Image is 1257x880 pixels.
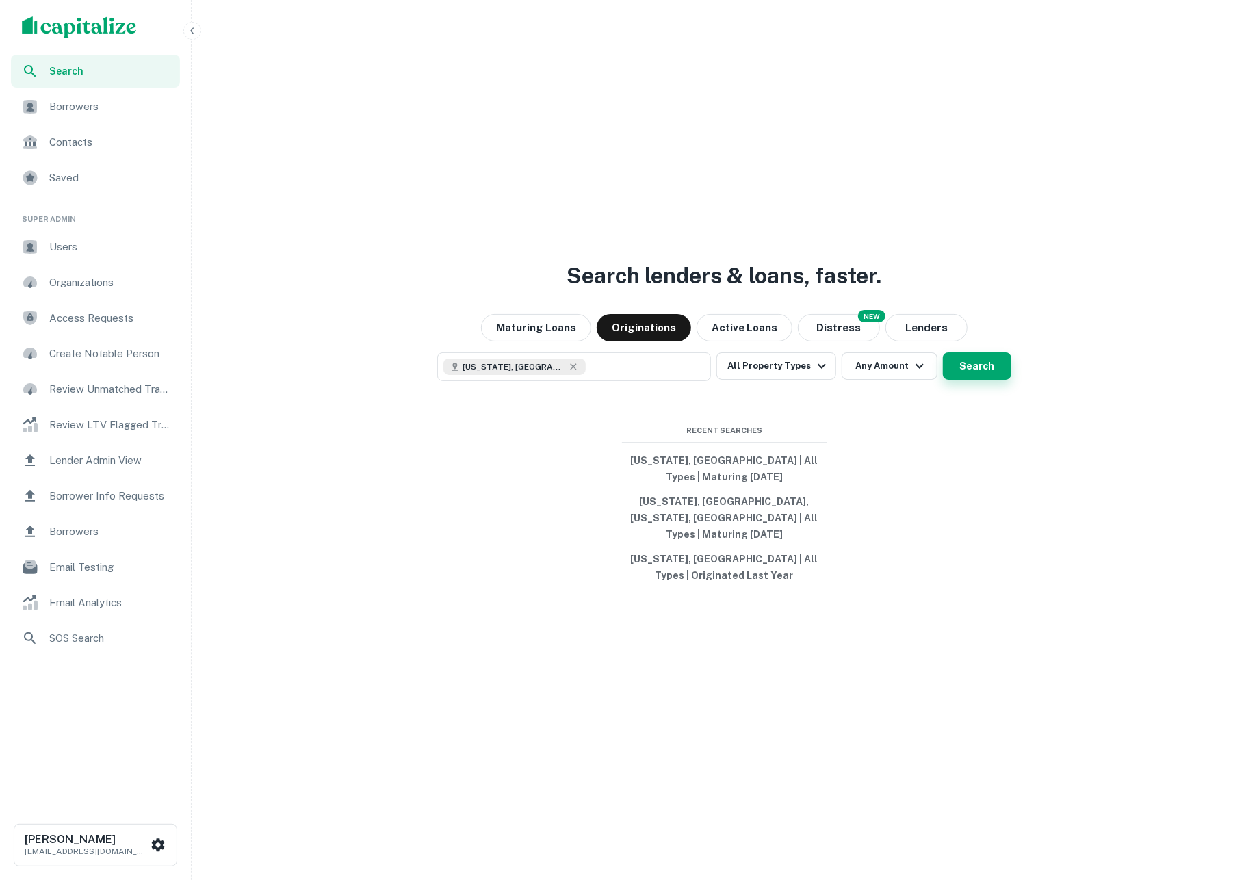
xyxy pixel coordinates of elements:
span: Lender Admin View [49,452,172,469]
span: SOS Search [49,630,172,647]
a: Lender Admin View [11,444,180,477]
span: Borrower Info Requests [49,488,172,504]
span: Users [49,239,172,255]
button: [US_STATE], [GEOGRAPHIC_DATA] [437,352,711,381]
h6: [PERSON_NAME] [25,834,148,845]
button: [US_STATE], [GEOGRAPHIC_DATA], [US_STATE], [GEOGRAPHIC_DATA] | All Types | Maturing [DATE] [622,489,827,547]
a: Email Analytics [11,586,180,619]
a: Borrowers [11,90,180,123]
h3: Search lenders & loans, faster. [567,259,882,292]
button: [US_STATE], [GEOGRAPHIC_DATA] | All Types | Maturing [DATE] [622,448,827,489]
span: Create Notable Person [49,346,172,362]
span: [US_STATE], [GEOGRAPHIC_DATA] [463,361,565,373]
a: Contacts [11,126,180,159]
span: Email Testing [49,559,172,575]
a: Access Requests [11,302,180,335]
a: Saved [11,161,180,194]
span: Review LTV Flagged Transactions [49,417,172,433]
span: Borrowers [49,523,172,540]
button: Maturing Loans [481,314,591,341]
p: [EMAIL_ADDRESS][DOMAIN_NAME] [25,845,148,857]
a: Email Testing [11,551,180,584]
img: capitalize-logo.png [22,16,137,38]
button: All Property Types [716,352,835,380]
span: Recent Searches [622,425,827,437]
button: [US_STATE], [GEOGRAPHIC_DATA] | All Types | Originated Last Year [622,547,827,588]
span: Search [49,64,172,79]
button: Any Amount [842,352,937,380]
span: Email Analytics [49,595,172,611]
div: NEW [858,310,885,322]
a: Search [11,55,180,88]
button: [PERSON_NAME][EMAIL_ADDRESS][DOMAIN_NAME] [14,824,177,866]
a: Organizations [11,266,180,299]
a: Review LTV Flagged Transactions [11,409,180,441]
button: Lenders [885,314,968,341]
span: Access Requests [49,310,172,326]
a: Borrowers [11,515,180,548]
li: Super Admin [11,197,180,231]
span: Contacts [49,134,172,151]
span: Review Unmatched Transactions [49,381,172,398]
a: Borrower Info Requests [11,480,180,513]
button: Search [943,352,1011,380]
a: SOS Search [11,622,180,655]
span: Borrowers [49,99,172,115]
button: Originations [597,314,691,341]
button: Search distressed loans with lien and other non-mortgage details. [798,314,880,341]
span: Saved [49,170,172,186]
button: Active Loans [697,314,792,341]
span: Organizations [49,274,172,291]
a: Create Notable Person [11,337,180,370]
a: Users [11,231,180,263]
iframe: Chat Widget [1189,771,1257,836]
a: Review Unmatched Transactions [11,373,180,406]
